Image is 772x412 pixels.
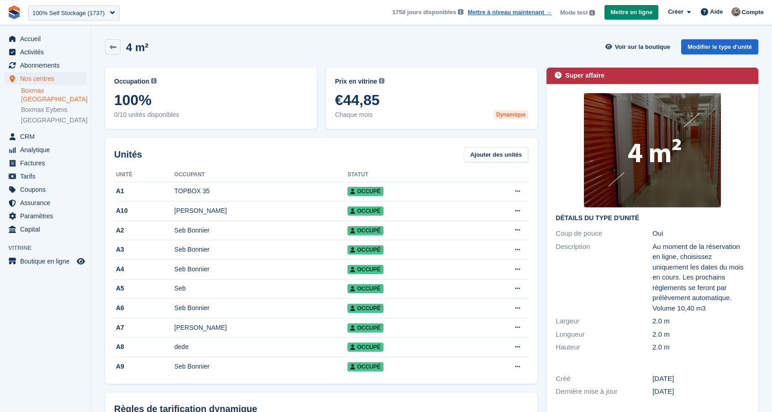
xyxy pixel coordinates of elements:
[556,386,652,397] div: Dernière mise à jour
[114,362,174,371] div: A9
[652,374,749,384] div: [DATE]
[21,86,86,104] a: Boxmax [GEOGRAPHIC_DATA]
[174,186,347,196] div: TOPBOX 35
[174,206,347,216] div: [PERSON_NAME]
[335,92,529,108] span: €44,85
[20,170,75,183] span: Tarifs
[75,256,86,267] a: Boutique d'aperçu
[174,303,347,313] div: Seb Bonnier
[174,342,347,352] div: dede
[5,59,86,72] a: menu
[20,46,75,58] span: Activités
[20,183,75,196] span: Coupons
[556,329,652,340] div: Longueur
[467,8,551,17] a: Mettre à niveau maintenant →
[20,196,75,209] span: Assurance
[347,323,383,333] span: Occupé
[652,242,749,314] div: Au moment de la réservation en ligne, choisissez uniquement les dates du mois en cours. Les proch...
[610,8,652,17] span: Mettre en ligne
[114,323,174,333] div: A7
[8,243,91,253] span: Vitrine
[710,7,723,16] span: Aide
[114,245,174,254] div: A3
[652,316,749,327] div: 2.0 m
[5,223,86,236] a: menu
[742,8,764,17] span: Compte
[556,215,749,222] h2: Détails du type d'unité
[114,92,308,108] span: 100%
[114,226,174,235] div: A2
[556,228,652,239] div: Coup de pouce
[347,206,383,216] span: Occupé
[114,168,174,182] th: Unité
[114,264,174,274] div: A4
[556,316,652,327] div: Largeur
[652,386,749,397] div: [DATE]
[174,323,347,333] div: [PERSON_NAME]
[5,130,86,143] a: menu
[114,284,174,293] div: A5
[5,183,86,196] a: menu
[114,303,174,313] div: A6
[347,187,383,196] span: Occupé
[347,284,383,293] span: Occupé
[458,9,463,15] img: icon-info-grey-7440780725fd019a000dd9b08b2336e03edf1995a4989e88bcd33f0948082b44.svg
[5,46,86,58] a: menu
[584,93,721,207] img: 4m%C2%B2.png
[20,157,75,169] span: Factures
[114,148,142,161] h2: Unités
[392,8,456,17] span: 1758 jours disponibles
[32,9,105,18] div: 100% Self Stockage (1737)
[494,110,529,119] div: Dynamique
[151,78,157,84] img: icon-info-grey-7440780725fd019a000dd9b08b2336e03edf1995a4989e88bcd33f0948082b44.svg
[681,39,758,54] a: Modifier le type d'unité
[5,72,86,85] a: menu
[114,206,174,216] div: A10
[668,7,683,16] span: Créer
[20,72,75,85] span: Nos centres
[464,147,528,162] a: Ajouter des unités
[347,226,383,235] span: Occupé
[347,304,383,313] span: Occupé
[652,329,749,340] div: 2.0 m
[652,342,749,353] div: 2.0 m
[20,143,75,156] span: Analytique
[20,210,75,222] span: Paramètres
[604,39,674,54] a: Voir sur la boutique
[5,255,86,268] a: menu
[556,374,652,384] div: Créé
[556,342,652,353] div: Hauteur
[174,264,347,274] div: Seb Bonnier
[20,59,75,72] span: Abonnements
[731,7,740,16] img: Cristina (100%)
[347,362,383,371] span: Occupé
[5,32,86,45] a: menu
[335,110,529,120] span: Chaque mois
[560,8,588,17] span: Mode test
[379,78,384,84] img: icon-info-grey-7440780725fd019a000dd9b08b2336e03edf1995a4989e88bcd33f0948082b44.svg
[20,255,75,268] span: Boutique en ligne
[21,116,86,125] a: [GEOGRAPHIC_DATA]
[556,242,652,314] div: Description
[5,143,86,156] a: menu
[7,5,21,19] img: stora-icon-8386f47178a22dfd0bd8f6a31ec36ba5ce8667c1dd55bd0f319d3a0aa187defe.svg
[114,186,174,196] div: A1
[335,77,378,86] span: Prix en vitrine
[615,42,670,52] span: Voir sur la boutique
[20,223,75,236] span: Capital
[5,170,86,183] a: menu
[565,71,604,80] div: Super affaire
[126,41,148,53] h2: 4 m²
[604,5,658,20] a: Mettre en ligne
[652,228,749,239] div: Oui
[21,106,86,114] a: Boxmax Eybens
[5,157,86,169] a: menu
[174,245,347,254] div: Seb Bonnier
[347,343,383,352] span: Occupé
[5,196,86,209] a: menu
[114,342,174,352] div: A8
[174,226,347,235] div: Seb Bonnier
[174,284,347,293] div: Seb
[20,130,75,143] span: CRM
[5,210,86,222] a: menu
